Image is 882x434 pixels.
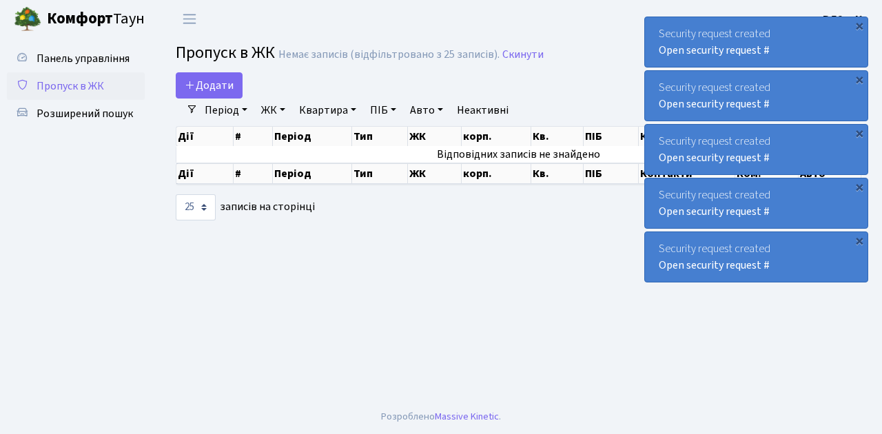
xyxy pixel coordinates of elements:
span: Таун [47,8,145,31]
th: корп. [462,127,531,146]
a: Open security request # [659,258,770,273]
a: Open security request # [659,204,770,219]
a: Панель управління [7,45,145,72]
div: Security request created [645,232,868,282]
th: ЖК [408,163,462,184]
th: # [234,127,272,146]
a: Авто [404,99,449,122]
div: Розроблено . [381,409,501,424]
a: ПІБ [365,99,402,122]
a: Скинути [502,48,544,61]
button: Переключити навігацію [172,8,207,30]
th: Дії [176,163,234,184]
a: Квартира [294,99,362,122]
div: Security request created [645,178,868,228]
span: Додати [185,78,234,93]
div: × [852,180,866,194]
a: Open security request # [659,150,770,165]
a: Неактивні [451,99,514,122]
a: Open security request # [659,43,770,58]
th: корп. [462,163,531,184]
th: Тип [352,163,409,184]
th: Тип [352,127,409,146]
th: ПІБ [584,163,638,184]
a: Додати [176,72,243,99]
th: Контакти [639,163,735,184]
span: Розширений пошук [37,106,133,121]
a: Розширений пошук [7,100,145,127]
th: Контакти [639,127,735,146]
div: Security request created [645,125,868,174]
th: ПІБ [584,127,638,146]
select: записів на сторінці [176,194,216,220]
a: Massive Kinetic [435,409,499,424]
a: ВЛ2 -. К. [823,11,865,28]
div: Security request created [645,71,868,121]
div: × [852,19,866,32]
a: Open security request # [659,96,770,112]
span: Пропуск в ЖК [37,79,104,94]
div: × [852,72,866,86]
div: × [852,126,866,140]
img: logo.png [14,6,41,33]
span: Панель управління [37,51,130,66]
span: Пропуск в ЖК [176,41,275,65]
div: Security request created [645,17,868,67]
b: ВЛ2 -. К. [823,12,865,27]
div: × [852,234,866,247]
a: ЖК [256,99,291,122]
td: Відповідних записів не знайдено [176,146,861,163]
th: Дії [176,127,234,146]
th: Кв. [531,127,584,146]
th: # [234,163,272,184]
th: Період [273,127,352,146]
th: Період [273,163,352,184]
th: ЖК [408,127,462,146]
label: записів на сторінці [176,194,315,220]
th: Кв. [531,163,584,184]
a: Період [199,99,253,122]
a: Пропуск в ЖК [7,72,145,100]
div: Немає записів (відфільтровано з 25 записів). [278,48,500,61]
b: Комфорт [47,8,113,30]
